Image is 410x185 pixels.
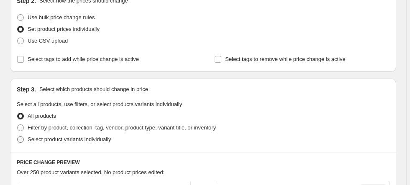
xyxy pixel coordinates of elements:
[17,101,182,107] span: Select all products, use filters, or select products variants individually
[28,136,111,142] span: Select product variants individually
[28,113,56,119] span: All products
[28,38,68,44] span: Use CSV upload
[28,124,216,131] span: Filter by product, collection, tag, vendor, product type, variant title, or inventory
[28,26,100,32] span: Set product prices individually
[17,159,389,166] h6: PRICE CHANGE PREVIEW
[225,56,346,62] span: Select tags to remove while price change is active
[39,85,148,94] p: Select which products should change in price
[28,56,139,62] span: Select tags to add while price change is active
[17,169,164,175] span: Over 250 product variants selected. No product prices edited:
[28,14,95,20] span: Use bulk price change rules
[17,85,36,94] h2: Step 3.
